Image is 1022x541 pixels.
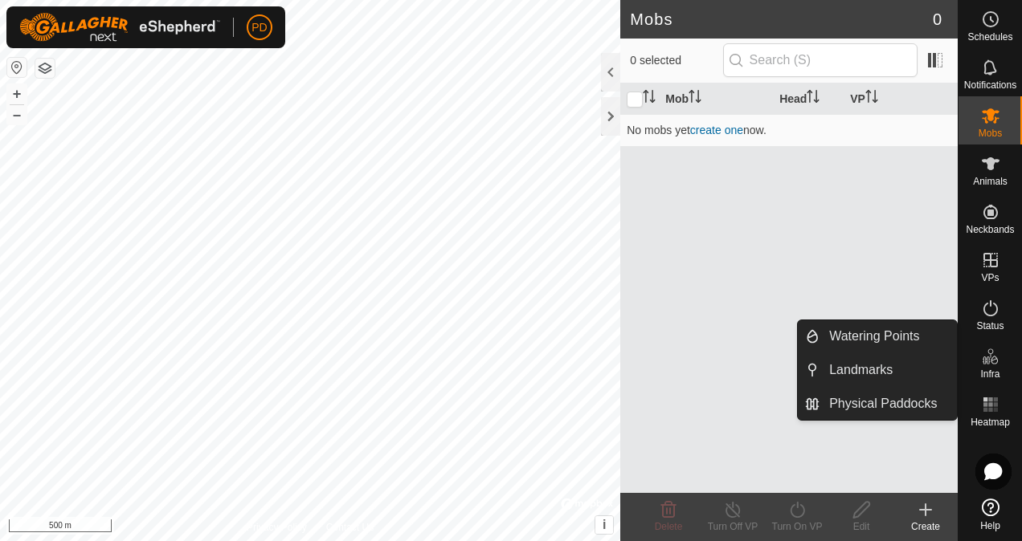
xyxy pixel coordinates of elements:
span: VPs [981,273,999,283]
span: Physical Paddocks [829,394,937,413]
span: 0 selected [630,52,722,69]
li: Landmarks [798,354,957,386]
span: Help [980,521,1000,531]
button: i [595,516,613,534]
button: Reset Map [7,58,27,77]
button: – [7,105,27,124]
a: Contact Us [326,520,374,535]
p-sorticon: Activate to sort [643,92,656,105]
td: No mobs yet now. [620,114,958,146]
th: Head [773,83,844,115]
span: Infra [980,369,1000,379]
div: Edit [829,519,893,534]
div: Turn On VP [765,519,829,534]
span: PD [251,19,267,36]
span: Schedules [967,32,1012,42]
span: Notifications [964,80,1016,90]
p-sorticon: Activate to sort [689,92,701,105]
span: i [603,518,606,531]
img: Gallagher Logo [19,13,220,42]
span: Landmarks [829,360,893,380]
button: Map Layers [35,59,55,78]
th: VP [844,83,958,115]
p-sorticon: Activate to sort [807,92,820,105]
a: Physical Paddocks [820,388,957,420]
span: 0 [933,7,942,31]
span: Heatmap [971,417,1010,427]
input: Search (S) [723,43,918,77]
span: Status [976,321,1004,331]
th: Mob [659,83,773,115]
a: create one [690,124,743,136]
h2: Mobs [630,10,933,29]
a: Landmarks [820,354,957,386]
span: Delete [655,521,683,532]
p-sorticon: Activate to sort [865,92,878,105]
li: Physical Paddocks [798,388,957,420]
a: Watering Points [820,320,957,352]
div: Turn Off VP [701,519,765,534]
span: Mobs [979,128,1002,138]
span: Watering Points [829,327,919,346]
div: Create [893,519,958,534]
a: Privacy Policy [247,520,307,535]
span: Animals [973,177,1008,186]
a: Help [959,492,1022,537]
span: Neckbands [966,225,1014,234]
button: + [7,84,27,104]
li: Watering Points [798,320,957,352]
